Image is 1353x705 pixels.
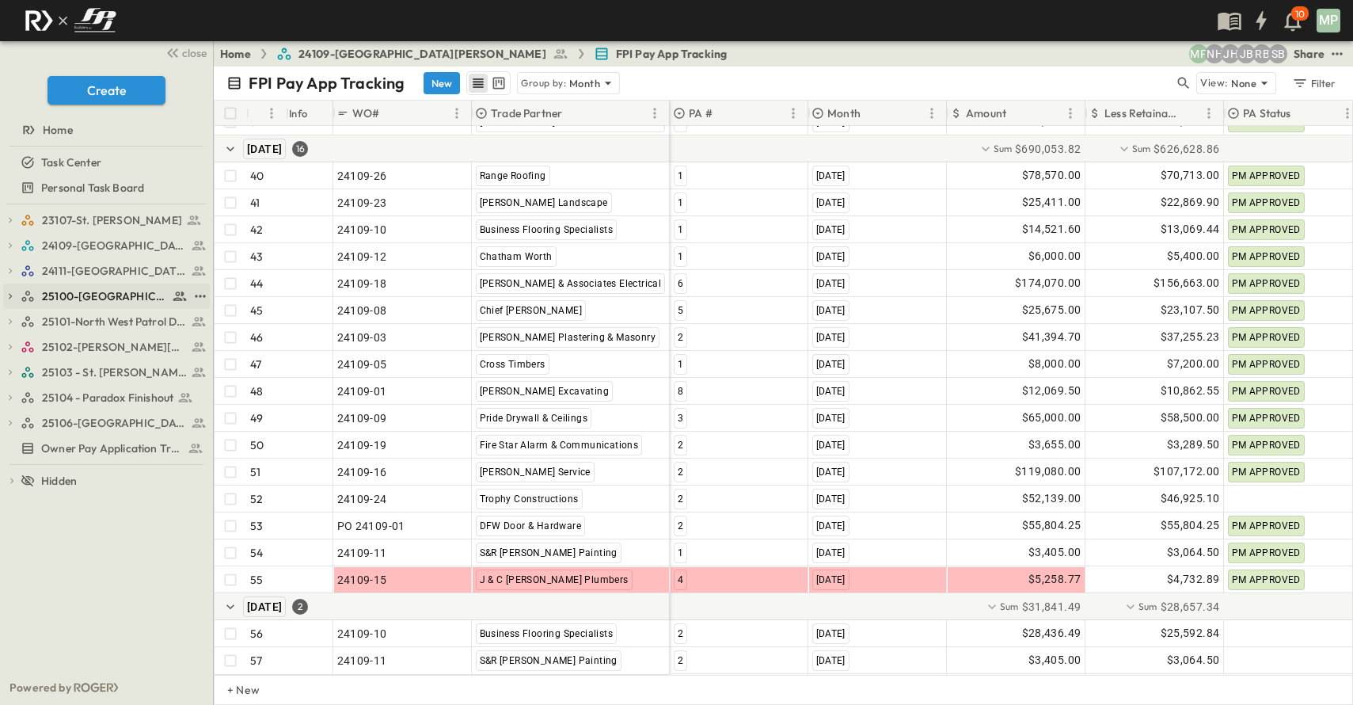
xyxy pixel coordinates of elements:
span: 2 [678,494,683,505]
span: Fire Star Alarm & Communications [480,440,639,451]
span: 1 [678,547,683,558]
span: $7,200.00 [1167,355,1220,373]
span: 25103 - St. [PERSON_NAME] Phase 2 [42,364,187,380]
span: 25101-North West Patrol Division [42,314,187,330]
a: 25100-Vanguard Prep School [21,285,188,307]
span: [DATE] [247,143,282,155]
p: 44 [250,276,263,292]
span: [DATE] [816,520,846,532]
span: [DATE] [816,305,846,316]
p: None [1231,75,1256,91]
span: 1 [678,170,683,181]
div: 24109-St. Teresa of Calcutta Parish Halltest [3,233,210,258]
span: close [182,45,207,61]
span: $28,436.49 [1022,624,1081,642]
span: $46,925.10 [1161,490,1220,508]
p: 49 [250,410,263,426]
span: $37,255.23 [1161,328,1220,346]
button: Sort [1182,105,1199,122]
span: PM APPROVED [1232,359,1301,370]
button: Sort [1009,105,1027,122]
span: PM APPROVED [1232,520,1301,532]
button: test [1328,44,1347,63]
button: Sort [864,105,881,122]
div: 16 [292,141,308,157]
span: $8,000.00 [1028,355,1081,373]
span: Pride Drywall & Ceilings [480,413,588,424]
div: Share [1294,46,1324,62]
button: New [424,72,460,94]
span: [PERSON_NAME] & Associates Electrical [480,116,662,128]
button: Menu [922,104,941,123]
span: [DATE] [816,386,846,397]
p: Sum [1132,142,1151,155]
p: 51 [250,464,260,480]
span: 25100-Vanguard Prep School [42,288,168,304]
span: $52,139.00 [1022,490,1081,508]
div: 24111-[GEOGRAPHIC_DATA]test [3,258,210,284]
span: 24109-18 [337,276,387,292]
span: 24109-26 [337,168,387,184]
a: FPI Pay App Tracking [594,46,727,62]
span: 24109-08 [337,303,387,318]
span: $6,000.00 [1028,247,1081,265]
span: 24109-24 [337,491,387,507]
div: Monica Pruteanu (mpruteanu@fpibuilders.com) [1189,44,1208,63]
span: Range Roofing [480,170,546,181]
span: 2 [678,628,683,639]
span: 24109-15 [337,572,387,588]
p: Group by: [521,75,566,91]
span: [DATE] [816,547,846,558]
span: [PERSON_NAME] Service [480,467,591,478]
span: [PERSON_NAME] Landscape [480,197,608,208]
span: [DATE] [816,224,846,235]
span: PM APPROVED [1232,332,1301,343]
span: 5 [678,305,683,316]
span: 23107-St. [PERSON_NAME] [42,212,182,228]
span: PM APPROVED [1232,574,1301,585]
span: [DATE] [816,655,846,666]
p: 56 [250,626,263,642]
span: $31,841.49 [1022,599,1081,615]
p: 46 [250,330,263,345]
span: 25106-St. Andrews Parking Lot [42,415,187,431]
span: PM APPROVED [1232,467,1301,478]
span: [DATE] [816,413,846,424]
span: PM APPROVED [1232,116,1301,128]
span: 24109-11 [337,545,387,561]
span: S&R [PERSON_NAME] Painting [480,547,618,558]
span: $55,804.25 [1022,516,1081,535]
span: $22,869.90 [1161,193,1220,211]
a: 25101-North West Patrol Division [21,311,207,333]
span: $107,172.00 [1153,463,1219,481]
span: $3,064.50 [1167,651,1220,669]
span: 25104 - Paradox Finishout [42,390,173,406]
a: Personal Task Board [3,177,207,199]
span: Business Flooring Specialists [480,628,614,639]
span: 24109-10 [337,222,387,238]
button: Menu [784,104,803,123]
p: Less Retainage Amount [1104,105,1179,121]
span: 1 [678,224,683,235]
span: 2 [678,332,683,343]
div: 25102-Christ The Redeemer Anglican Churchtest [3,334,210,360]
span: $78,570.00 [1022,166,1081,185]
p: WO# [352,105,380,121]
span: PM APPROVED [1232,251,1301,262]
span: 24109-[GEOGRAPHIC_DATA][PERSON_NAME] [298,46,546,62]
span: $10,862.55 [1161,382,1220,400]
span: $70,713.00 [1161,166,1220,185]
span: $3,655.00 [1028,436,1081,454]
span: PM APPROVED [1232,224,1301,235]
p: Sum [1138,600,1157,613]
span: $3,405.00 [1028,651,1081,669]
div: Regina Barnett (rbarnett@fpibuilders.com) [1252,44,1271,63]
span: 6 [678,278,683,289]
span: [DATE] [816,251,846,262]
p: Month [569,75,600,91]
span: PM APPROVED [1232,440,1301,451]
button: Sort [716,105,733,122]
span: Hidden [41,473,77,489]
div: 25101-North West Patrol Divisiontest [3,309,210,334]
a: 25102-Christ The Redeemer Anglican Church [21,336,207,358]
